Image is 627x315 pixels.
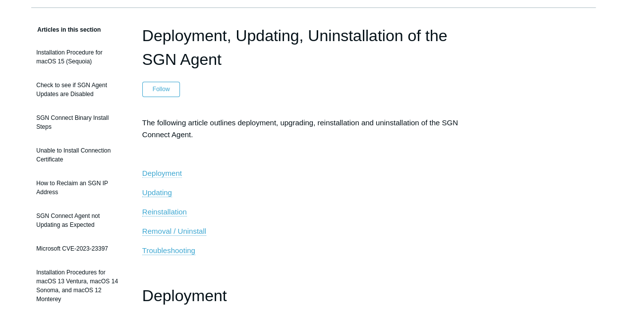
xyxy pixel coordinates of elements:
span: The following article outlines deployment, upgrading, reinstallation and uninstallation of the SG... [142,118,458,139]
a: How to Reclaim an SGN IP Address [31,174,127,202]
h1: Deployment, Updating, Uninstallation of the SGN Agent [142,24,485,71]
span: Removal / Uninstall [142,227,206,235]
a: Troubleshooting [142,246,195,255]
a: Microsoft CVE-2023-23397 [31,239,127,258]
a: SGN Connect Binary Install Steps [31,108,127,136]
a: Removal / Uninstall [142,227,206,236]
span: Articles in this section [31,26,101,33]
a: SGN Connect Agent not Updating as Expected [31,207,127,234]
span: Deployment [142,287,227,305]
a: Installation Procedure for macOS 15 (Sequoia) [31,43,127,71]
a: Unable to Install Connection Certificate [31,141,127,169]
a: Check to see if SGN Agent Updates are Disabled [31,76,127,104]
a: Installation Procedures for macOS 13 Ventura, macOS 14 Sonoma, and macOS 12 Monterey [31,263,127,309]
a: Deployment [142,169,182,178]
a: Reinstallation [142,208,187,216]
button: Follow Article [142,82,180,97]
span: Deployment [142,169,182,177]
a: Updating [142,188,172,197]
